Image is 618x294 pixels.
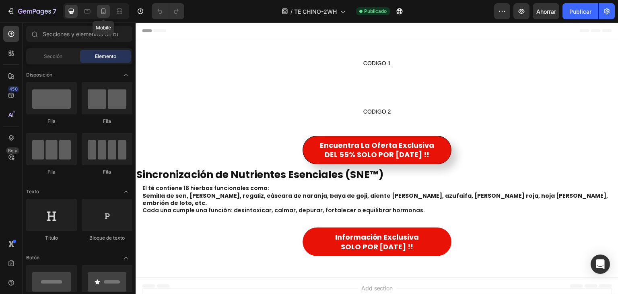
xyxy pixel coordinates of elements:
[7,169,472,184] strong: Semilla de sen, [PERSON_NAME], regaliz, cáscara de naranja, baya de goji, diente [PERSON_NAME], a...
[562,3,598,19] button: Publicar
[26,255,39,261] font: Botón
[119,68,132,81] span: Abrir palanca
[8,148,17,153] font: Beta
[294,8,337,15] font: TE CHINO-2WH
[26,72,52,78] font: Disposición
[9,86,18,92] font: 450
[533,3,559,19] button: Ahorrar
[47,118,56,124] font: Fila
[119,185,132,198] span: Abrir palanca
[569,8,591,15] font: Publicar
[167,113,316,142] a: encuentra la Oferta ExclusivaDEL 55% SOLO POR [DATE] !!
[119,251,132,264] span: Abrir palanca
[290,8,293,15] font: /
[47,169,56,175] font: Fila
[26,26,132,42] input: Secciones y elementos de búsqueda
[200,210,284,229] p: Información Exclusiva SOLO POR [DATE] !!
[364,8,387,14] font: Publicado
[167,205,316,234] a: Información ExclusivaSOLO POR [DATE] !!
[136,23,618,294] iframe: Área de diseño
[3,3,60,19] button: 7
[89,235,125,241] font: Bloque de texto
[44,53,62,59] font: Sección
[26,188,39,195] font: Texto
[591,255,610,274] div: Abrir Intercom Messenger
[536,8,556,15] font: Ahorrar
[103,118,111,124] font: Fila
[103,169,111,175] font: Fila
[45,235,58,241] font: Título
[95,53,116,59] font: Elemento
[7,162,476,191] p: El té contiene 18 hierbas funcionales como: Cada una cumple una función: desintoxicar, calmar, de...
[184,118,299,137] p: encuentra la Oferta Exclusiva DEL 55% SOLO POR [DATE] !!
[53,7,56,15] font: 7
[152,3,184,19] div: Deshacer/Rehacer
